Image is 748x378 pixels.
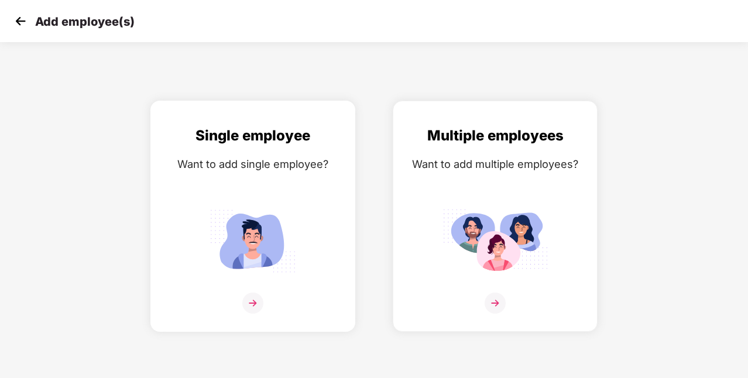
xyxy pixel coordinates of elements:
[200,204,306,277] img: svg+xml;base64,PHN2ZyB4bWxucz0iaHR0cDovL3d3dy53My5vcmcvMjAwMC9zdmciIGlkPSJTaW5nbGVfZW1wbG95ZWUiIH...
[35,15,135,29] p: Add employee(s)
[163,125,343,147] div: Single employee
[405,156,585,173] div: Want to add multiple employees?
[12,12,29,30] img: svg+xml;base64,PHN2ZyB4bWxucz0iaHR0cDovL3d3dy53My5vcmcvMjAwMC9zdmciIHdpZHRoPSIzMCIgaGVpZ2h0PSIzMC...
[405,125,585,147] div: Multiple employees
[485,293,506,314] img: svg+xml;base64,PHN2ZyB4bWxucz0iaHR0cDovL3d3dy53My5vcmcvMjAwMC9zdmciIHdpZHRoPSIzNiIgaGVpZ2h0PSIzNi...
[442,204,548,277] img: svg+xml;base64,PHN2ZyB4bWxucz0iaHR0cDovL3d3dy53My5vcmcvMjAwMC9zdmciIGlkPSJNdWx0aXBsZV9lbXBsb3llZS...
[163,156,343,173] div: Want to add single employee?
[242,293,263,314] img: svg+xml;base64,PHN2ZyB4bWxucz0iaHR0cDovL3d3dy53My5vcmcvMjAwMC9zdmciIHdpZHRoPSIzNiIgaGVpZ2h0PSIzNi...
